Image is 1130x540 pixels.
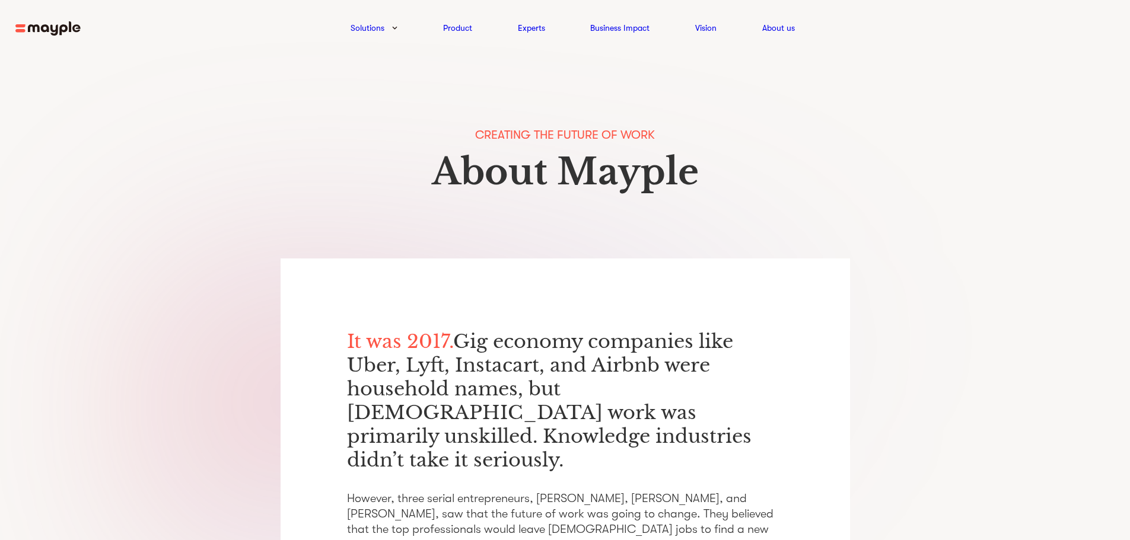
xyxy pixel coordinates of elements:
a: About us [762,21,795,35]
a: Experts [518,21,545,35]
span: It was 2017. [347,330,453,353]
img: arrow-down [392,26,397,30]
a: Business Impact [590,21,650,35]
a: Vision [695,21,717,35]
a: Product [443,21,472,35]
img: mayple-logo [15,21,81,36]
p: Gig economy companies like Uber, Lyft, Instacart, and Airbnb were household names, but [DEMOGRAPH... [347,330,784,472]
a: Solutions [351,21,384,35]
